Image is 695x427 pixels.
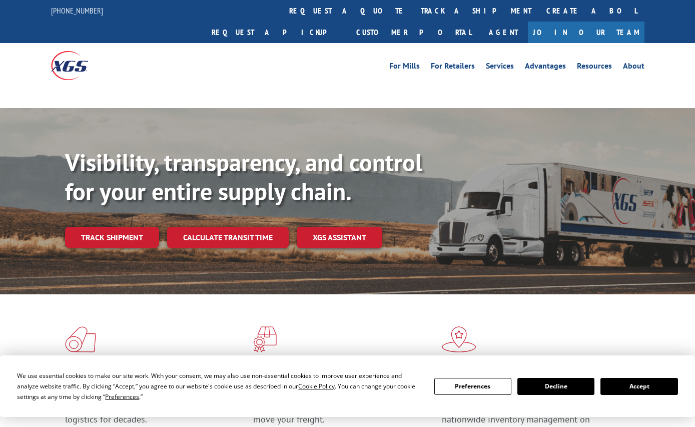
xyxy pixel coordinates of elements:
a: Services [486,62,514,73]
a: Resources [577,62,612,73]
div: We use essential cookies to make our site work. With your consent, we may also use non-essential ... [17,370,422,402]
a: Track shipment [65,227,159,248]
button: Preferences [434,378,511,395]
a: Calculate transit time [167,227,289,248]
a: Advantages [525,62,566,73]
button: Accept [600,378,677,395]
a: Request a pickup [204,22,349,43]
a: XGS ASSISTANT [297,227,382,248]
a: Customer Portal [349,22,479,43]
img: xgs-icon-flagship-distribution-model-red [442,326,476,352]
img: xgs-icon-total-supply-chain-intelligence-red [65,326,96,352]
span: Preferences [105,392,139,401]
button: Decline [517,378,594,395]
a: Join Our Team [528,22,644,43]
a: For Retailers [431,62,475,73]
a: For Mills [389,62,420,73]
span: Cookie Policy [298,382,335,390]
a: About [623,62,644,73]
a: Agent [479,22,528,43]
img: xgs-icon-focused-on-flooring-red [253,326,277,352]
b: Visibility, transparency, and control for your entire supply chain. [65,147,422,207]
a: [PHONE_NUMBER] [51,6,103,16]
span: As an industry carrier of choice, XGS has brought innovation and dedication to flooring logistics... [65,389,245,425]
